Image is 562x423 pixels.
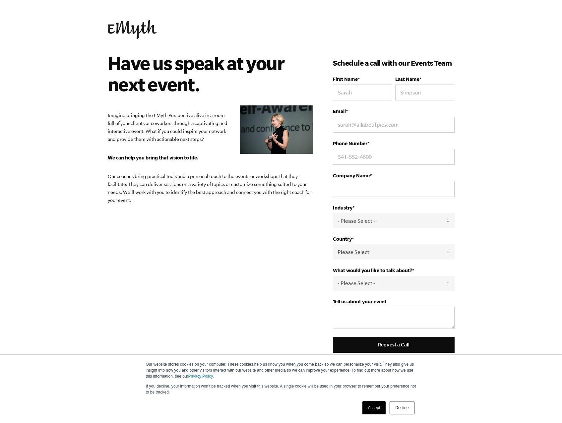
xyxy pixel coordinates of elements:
img: e-myth-business-coaching-entrepreneurial-lessons-tricia-speaking [240,105,313,154]
span: Company Name [333,173,370,178]
span: What would you like to talk about? [333,268,412,273]
p: Imagine bringing the EMyth Perspective alive in a room full of your clients or coworkers through ... [108,111,313,143]
input: 541-552-4600 [333,149,454,165]
img: EMyth [108,20,157,39]
p: Our coaches bring practical tools and a personal touch to the events or workshops that they facil... [108,172,313,204]
span: Tell us about your event [333,299,387,304]
input: Request a Call [333,337,454,353]
span: Last Name [395,76,419,82]
h3: Schedule a call with our Events Team [333,58,454,68]
span: Email [333,108,346,114]
a: Decline [390,401,414,414]
p: Our website stores cookies on your computer. These cookies help us know you when you come back so... [146,361,416,379]
span: First Name [333,76,358,82]
a: Accept [362,401,386,414]
input: Sarah [333,85,392,100]
input: Simpson [395,85,454,100]
strong: We can help you bring that vision to life. [108,155,199,160]
span: Country [333,236,352,242]
p: If you decline, your information won’t be tracked when you visit this website. A single cookie wi... [146,383,416,395]
a: Privacy Policy [188,374,213,379]
span: Phone Number [333,141,367,146]
span: Industry [333,205,352,211]
h2: Have us speak at your next event. [108,52,304,95]
input: sarah@allaboutpies.com [333,117,454,133]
